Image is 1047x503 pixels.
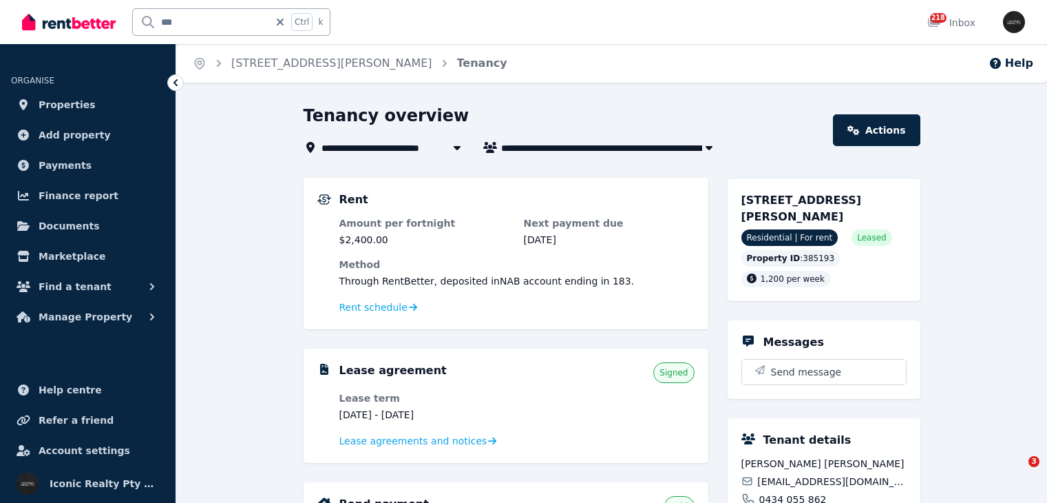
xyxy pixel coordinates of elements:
[763,334,824,351] h5: Messages
[1028,456,1039,467] span: 3
[39,187,118,204] span: Finance report
[39,382,102,398] span: Help centre
[39,278,112,295] span: Find a tenant
[457,57,507,70] a: Tenancy
[930,13,946,23] span: 218
[339,258,695,271] dt: Method
[757,475,906,489] span: [EMAIL_ADDRESS][DOMAIN_NAME]
[11,121,165,149] a: Add property
[50,475,159,492] span: Iconic Realty Pty Ltd
[339,276,635,287] span: Through RentBetter , deposited in NAB account ending in 183 .
[39,412,114,429] span: Refer a friend
[339,391,510,405] dt: Lease term
[742,360,906,384] button: Send message
[317,194,331,205] img: Rental Payments
[17,473,39,495] img: Iconic Realty Pty Ltd
[39,218,100,234] span: Documents
[761,274,825,284] span: 1,200 per week
[176,44,524,83] nav: Breadcrumb
[11,303,165,331] button: Manage Property
[339,434,497,448] a: Lease agreements and notices
[339,434,487,448] span: Lease agreements and notices
[11,91,165,119] a: Properties
[339,300,418,314] a: Rent schedule
[39,127,111,143] span: Add property
[771,365,842,379] span: Send message
[39,157,92,174] span: Payments
[741,457,907,471] span: [PERSON_NAME] [PERSON_NAME]
[11,212,165,240] a: Documents
[988,55,1033,72] button: Help
[11,407,165,434] a: Refer a friend
[304,105,469,127] h1: Tenancy overview
[741,250,840,267] div: : 385193
[659,367,688,378] span: Signed
[39,442,130,459] span: Account settings
[39,248,105,265] span: Marketplace
[11,182,165,209] a: Finance report
[747,253,801,264] span: Property ID
[927,16,975,30] div: Inbox
[339,216,510,230] dt: Amount per fortnight
[231,57,432,70] a: [STREET_ADDRESS][PERSON_NAME]
[39,96,96,113] span: Properties
[1000,456,1033,489] iframe: Intercom live chat
[763,432,852,449] h5: Tenant details
[524,233,695,247] dd: [DATE]
[339,233,510,247] dd: $2,400.00
[857,232,886,243] span: Leased
[339,300,408,314] span: Rent schedule
[339,362,447,379] h5: Lease agreement
[11,243,165,270] a: Marketplace
[11,376,165,404] a: Help centre
[39,309,132,325] span: Manage Property
[22,12,116,32] img: RentBetter
[339,192,368,208] h5: Rent
[11,273,165,300] button: Find a tenant
[11,152,165,179] a: Payments
[11,76,54,85] span: ORGANISE
[741,194,862,223] span: [STREET_ADDRESS][PERSON_NAME]
[291,13,313,31] span: Ctrl
[11,437,165,464] a: Account settings
[1003,11,1025,33] img: Iconic Realty Pty Ltd
[741,229,838,246] span: Residential | For rent
[339,408,510,422] dd: [DATE] - [DATE]
[318,17,323,28] span: k
[833,114,920,146] a: Actions
[524,216,695,230] dt: Next payment due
